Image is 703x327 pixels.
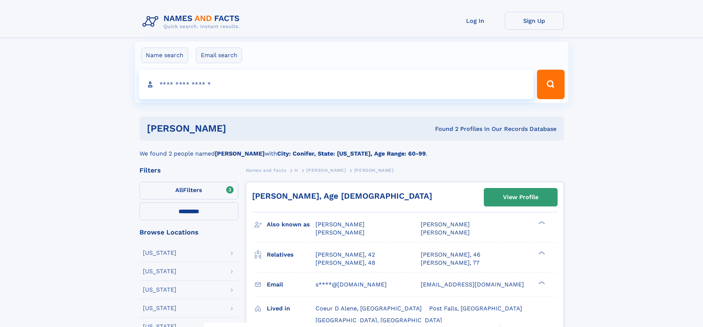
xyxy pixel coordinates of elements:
b: [PERSON_NAME] [215,150,265,157]
img: Logo Names and Facts [139,12,246,32]
span: [PERSON_NAME] [421,221,470,228]
span: [EMAIL_ADDRESS][DOMAIN_NAME] [421,281,524,288]
input: search input [139,70,534,99]
div: ❯ [537,250,545,255]
b: City: Conifer, State: [US_STATE], Age Range: 60-99 [277,150,426,157]
div: Found 2 Profiles In Our Records Database [331,125,556,133]
a: Log In [446,12,505,30]
span: Post Falls, [GEOGRAPHIC_DATA] [429,305,522,312]
div: [US_STATE] [143,250,176,256]
label: Email search [196,48,242,63]
span: Coeur D Alene, [GEOGRAPHIC_DATA] [316,305,422,312]
h1: [PERSON_NAME] [147,124,331,133]
h3: Relatives [267,248,316,261]
a: View Profile [484,188,557,206]
a: Names and Facts [246,166,286,175]
div: Browse Locations [139,229,238,236]
span: [GEOGRAPHIC_DATA], [GEOGRAPHIC_DATA] [316,317,442,324]
h3: Also known as [267,218,316,231]
a: [PERSON_NAME], 48 [316,259,375,267]
a: Sign Up [505,12,564,30]
h3: Email [267,278,316,291]
span: [PERSON_NAME] [316,221,365,228]
div: Filters [139,167,238,174]
span: [PERSON_NAME] [316,229,365,236]
span: [PERSON_NAME] [354,168,394,173]
button: Search Button [537,70,564,99]
a: [PERSON_NAME], 42 [316,251,375,259]
span: [PERSON_NAME] [306,168,346,173]
label: Filters [139,182,238,199]
div: View Profile [503,189,538,206]
a: [PERSON_NAME], 46 [421,251,480,259]
span: [PERSON_NAME] [421,229,470,236]
a: [PERSON_NAME] [306,166,346,175]
span: H [294,168,298,173]
div: We found 2 people named with . [139,140,564,158]
h3: Lived in [267,302,316,315]
a: [PERSON_NAME], Age [DEMOGRAPHIC_DATA] [252,191,432,201]
div: ❯ [537,280,545,285]
div: [US_STATE] [143,305,176,311]
div: [US_STATE] [143,287,176,293]
a: H [294,166,298,175]
span: All [175,187,183,194]
a: [PERSON_NAME], 77 [421,259,479,267]
div: ❯ [537,220,545,225]
div: [US_STATE] [143,268,176,274]
label: Name search [141,48,188,63]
